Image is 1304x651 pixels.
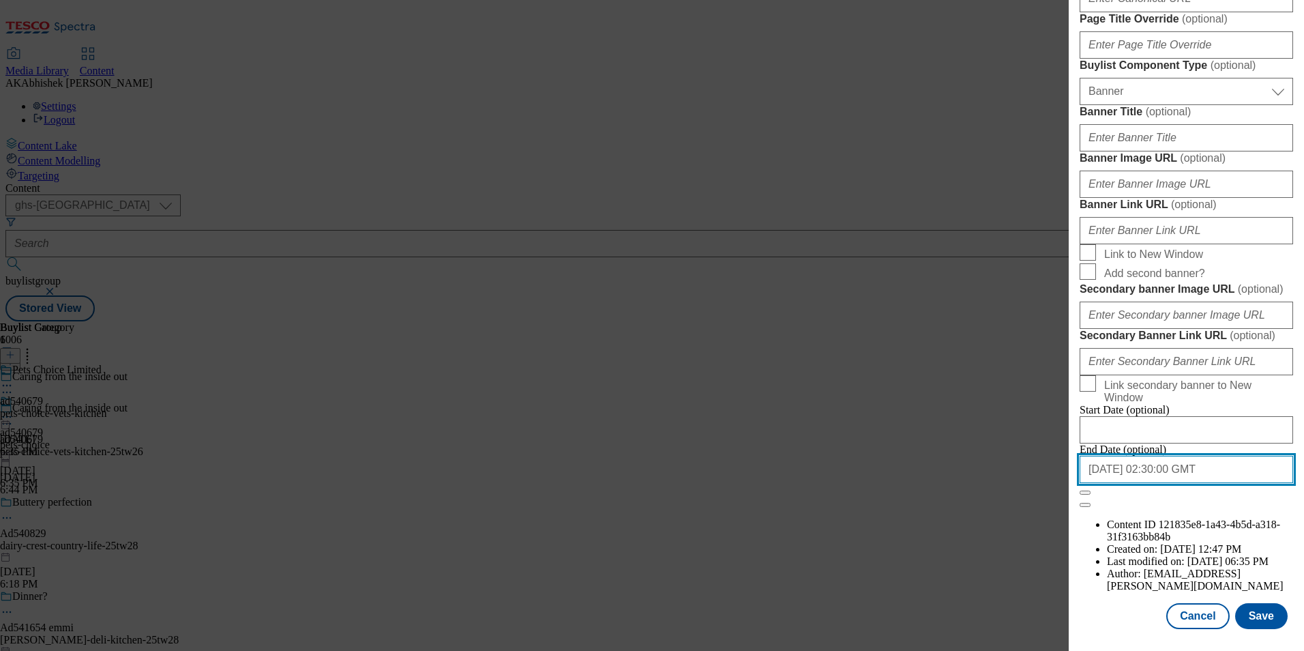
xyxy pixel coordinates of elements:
[1146,106,1191,117] span: ( optional )
[1182,13,1228,25] span: ( optional )
[1160,543,1241,555] span: [DATE] 12:47 PM
[1187,555,1269,567] span: [DATE] 06:35 PM
[1230,330,1275,341] span: ( optional )
[1080,302,1293,329] input: Enter Secondary banner Image URL
[1080,12,1293,26] label: Page Title Override
[1107,519,1280,542] span: 121835e8-1a43-4b5d-a318-31f3163bb84b
[1080,348,1293,375] input: Enter Secondary Banner Link URL
[1080,59,1293,72] label: Buylist Component Type
[1211,59,1256,71] span: ( optional )
[1080,151,1293,165] label: Banner Image URL
[1080,217,1293,244] input: Enter Banner Link URL
[1107,519,1293,543] li: Content ID
[1080,444,1166,455] span: End Date (optional)
[1166,603,1229,629] button: Cancel
[1080,404,1170,416] span: Start Date (optional)
[1080,329,1293,343] label: Secondary Banner Link URL
[1080,416,1293,444] input: Enter Date
[1080,31,1293,59] input: Enter Page Title Override
[1107,543,1293,555] li: Created on:
[1080,105,1293,119] label: Banner Title
[1080,491,1091,495] button: Close
[1235,603,1288,629] button: Save
[1171,199,1217,210] span: ( optional )
[1080,198,1293,212] label: Banner Link URL
[1104,267,1205,280] span: Add second banner?
[1080,171,1293,198] input: Enter Banner Image URL
[1104,379,1288,404] span: Link secondary banner to New Window
[1180,152,1226,164] span: ( optional )
[1107,555,1293,568] li: Last modified on:
[1238,283,1284,295] span: ( optional )
[1104,248,1203,261] span: Link to New Window
[1080,456,1293,483] input: Enter Date
[1080,124,1293,151] input: Enter Banner Title
[1107,568,1284,592] span: [EMAIL_ADDRESS][PERSON_NAME][DOMAIN_NAME]
[1107,568,1293,592] li: Author:
[1080,283,1293,296] label: Secondary banner Image URL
